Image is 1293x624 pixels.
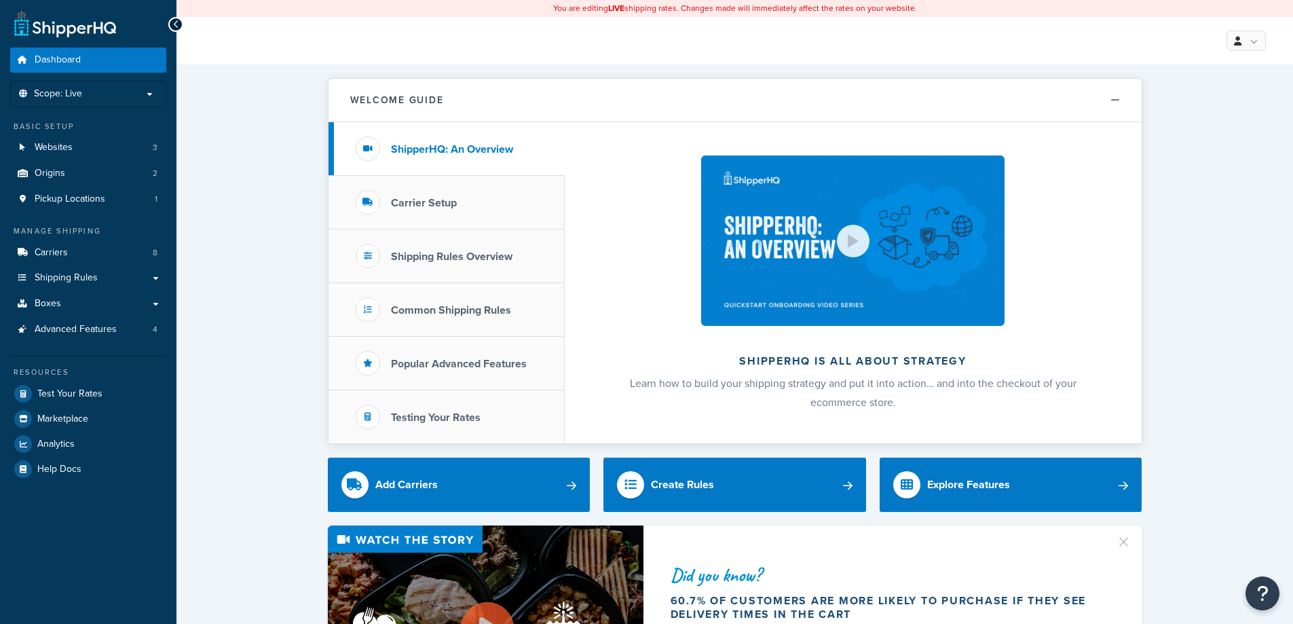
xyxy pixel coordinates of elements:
[375,475,438,494] div: Add Carriers
[10,291,166,316] a: Boxes
[155,194,157,205] span: 1
[328,458,591,512] a: Add Carriers
[10,121,166,132] div: Basic Setup
[391,197,457,209] h3: Carrier Setup
[35,247,68,259] span: Carriers
[603,458,866,512] a: Create Rules
[10,382,166,406] a: Test Your Rates
[630,375,1076,410] span: Learn how to build your shipping strategy and put it into action… and into the checkout of your e...
[391,411,481,424] h3: Testing Your Rates
[880,458,1142,512] a: Explore Features
[10,317,166,342] a: Advanced Features4
[35,272,98,284] span: Shipping Rules
[10,48,166,73] a: Dashboard
[153,247,157,259] span: 8
[10,225,166,237] div: Manage Shipping
[391,358,527,370] h3: Popular Advanced Features
[701,155,1004,326] img: ShipperHQ is all about strategy
[37,439,75,450] span: Analytics
[35,142,73,153] span: Websites
[153,168,157,179] span: 2
[10,317,166,342] li: Advanced Features
[671,594,1100,621] div: 60.7% of customers are more likely to purchase if they see delivery times in the cart
[10,187,166,212] li: Pickup Locations
[329,79,1142,122] button: Welcome Guide
[35,324,117,335] span: Advanced Features
[35,194,105,205] span: Pickup Locations
[10,135,166,160] li: Websites
[608,2,624,14] b: LIVE
[350,95,444,105] h2: Welcome Guide
[10,240,166,265] li: Carriers
[10,367,166,378] div: Resources
[37,388,102,400] span: Test Your Rates
[34,88,82,100] span: Scope: Live
[10,432,166,456] a: Analytics
[35,298,61,310] span: Boxes
[10,457,166,481] a: Help Docs
[10,240,166,265] a: Carriers8
[1245,576,1279,610] button: Open Resource Center
[601,355,1106,367] h2: ShipperHQ is all about strategy
[35,54,81,66] span: Dashboard
[10,161,166,186] a: Origins2
[391,143,513,155] h3: ShipperHQ: An Overview
[10,407,166,431] a: Marketplace
[35,168,65,179] span: Origins
[10,135,166,160] a: Websites3
[391,251,512,263] h3: Shipping Rules Overview
[37,414,88,425] span: Marketplace
[153,324,157,335] span: 4
[37,464,81,475] span: Help Docs
[10,187,166,212] a: Pickup Locations1
[651,475,714,494] div: Create Rules
[10,161,166,186] li: Origins
[391,304,511,316] h3: Common Shipping Rules
[10,265,166,291] a: Shipping Rules
[927,475,1010,494] div: Explore Features
[153,142,157,153] span: 3
[671,566,1100,585] div: Did you know?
